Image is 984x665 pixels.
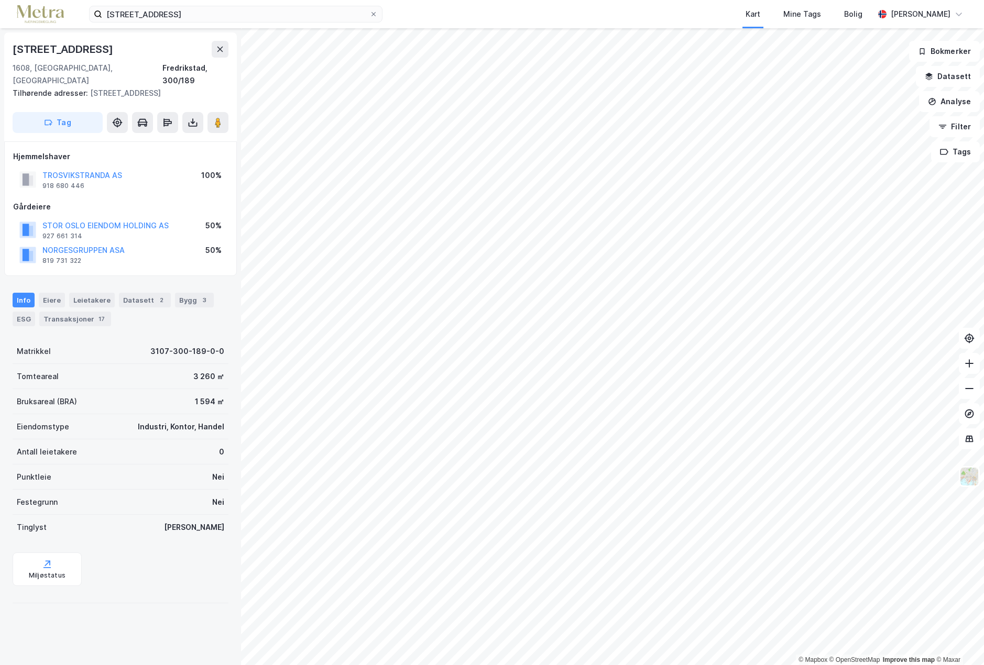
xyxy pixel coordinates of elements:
div: 2 [156,295,167,305]
a: Mapbox [799,656,827,663]
div: Tomteareal [17,370,59,383]
div: Festegrunn [17,496,58,508]
div: 3107-300-189-0-0 [150,345,224,358]
div: 0 [219,446,224,458]
div: Fredrikstad, 300/189 [162,62,228,87]
div: 1608, [GEOGRAPHIC_DATA], [GEOGRAPHIC_DATA] [13,62,162,87]
div: Antall leietakere [17,446,77,458]
div: [PERSON_NAME] [891,8,950,20]
div: [STREET_ADDRESS] [13,87,220,99]
div: 50% [205,244,222,257]
button: Bokmerker [909,41,980,62]
div: Transaksjoner [39,312,111,326]
div: Nei [212,496,224,508]
iframe: Chat Widget [932,615,984,665]
div: 17 [96,314,107,324]
div: ESG [13,312,35,326]
div: Hjemmelshaver [13,150,228,163]
div: Nei [212,471,224,483]
input: Søk på adresse, matrikkel, gårdeiere, leietakere eller personer [102,6,369,22]
img: metra-logo.256734c3b2bbffee19d4.png [17,5,64,24]
div: Industri, Kontor, Handel [138,420,224,433]
div: 918 680 446 [42,182,84,190]
div: Bolig [844,8,862,20]
button: Tags [931,141,980,162]
button: Filter [930,116,980,137]
div: [STREET_ADDRESS] [13,41,115,58]
div: Miljøstatus [29,571,65,580]
div: Bygg [175,293,214,307]
div: [PERSON_NAME] [164,521,224,534]
div: 819 731 322 [42,257,81,265]
button: Datasett [916,66,980,87]
div: Kart [746,8,760,20]
span: Tilhørende adresser: [13,88,90,97]
div: Punktleie [17,471,51,483]
div: Tinglyst [17,521,47,534]
div: Datasett [119,293,171,307]
div: 1 594 ㎡ [195,395,224,408]
div: Matrikkel [17,345,51,358]
div: Eiere [39,293,65,307]
div: 3 [199,295,210,305]
div: 50% [205,219,222,232]
div: Leietakere [69,293,115,307]
div: 3 260 ㎡ [193,370,224,383]
div: Gårdeiere [13,201,228,213]
button: Tag [13,112,103,133]
div: Eiendomstype [17,420,69,433]
button: Analyse [919,91,980,112]
img: Z [959,467,979,486]
div: Kontrollprogram for chat [932,615,984,665]
div: 100% [201,169,222,182]
div: Info [13,293,35,307]
a: OpenStreetMap [829,656,880,663]
a: Improve this map [883,656,935,663]
div: 927 661 314 [42,232,82,240]
div: Mine Tags [783,8,821,20]
div: Bruksareal (BRA) [17,395,77,408]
